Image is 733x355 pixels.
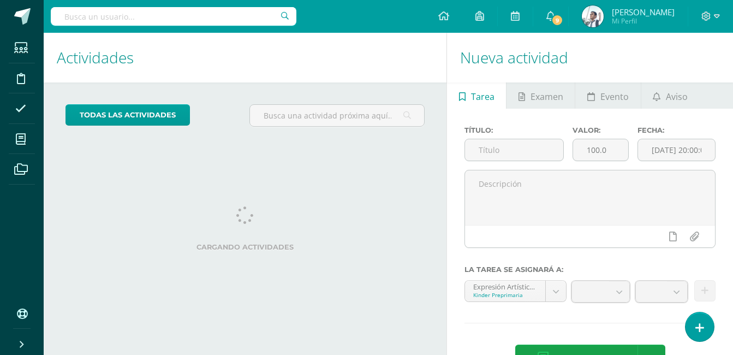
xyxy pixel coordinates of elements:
[600,84,629,110] span: Evento
[250,105,424,126] input: Busca una actividad próxima aquí...
[473,291,537,299] div: Kinder Preprimaria
[471,84,494,110] span: Tarea
[531,84,563,110] span: Examen
[465,139,563,161] input: Título
[447,82,506,109] a: Tarea
[575,82,640,109] a: Evento
[612,7,675,17] span: [PERSON_NAME]
[582,5,604,27] img: b6aaada6451cc67ecf473bf531170def.png
[51,7,296,26] input: Busca un usuario...
[464,265,716,274] label: La tarea se asignará a:
[666,84,688,110] span: Aviso
[638,139,715,161] input: Fecha de entrega
[464,126,564,134] label: Título:
[612,16,675,26] span: Mi Perfil
[460,33,720,82] h1: Nueva actividad
[57,33,433,82] h1: Actividades
[573,126,629,134] label: Valor:
[65,104,190,126] a: todas las Actividades
[465,281,566,301] a: Expresión Artística 'A'Kinder Preprimaria
[506,82,575,109] a: Examen
[551,14,563,26] span: 9
[473,281,537,291] div: Expresión Artística 'A'
[573,139,628,161] input: Puntos máximos
[637,126,716,134] label: Fecha:
[641,82,700,109] a: Aviso
[65,243,425,251] label: Cargando actividades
